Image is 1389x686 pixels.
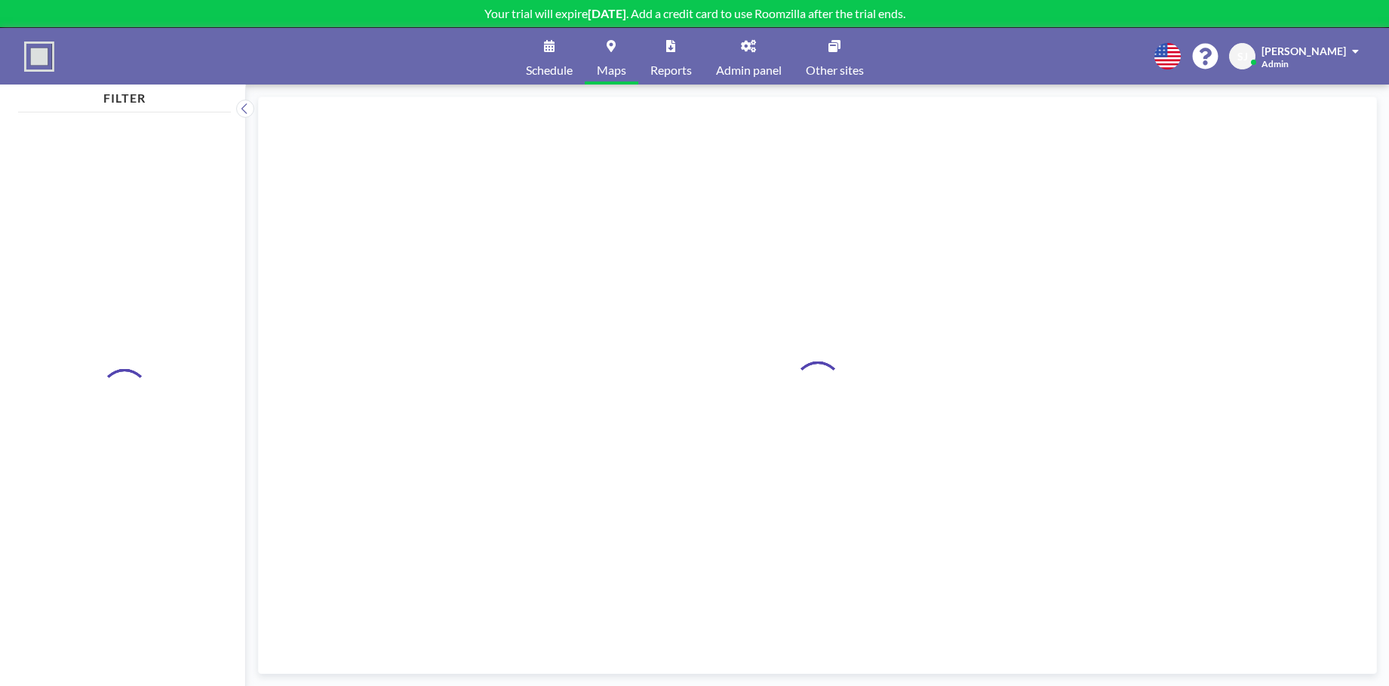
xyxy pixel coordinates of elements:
[585,28,638,85] a: Maps
[526,64,573,76] span: Schedule
[806,64,864,76] span: Other sites
[18,85,231,106] h4: FILTER
[1261,45,1346,57] span: [PERSON_NAME]
[650,64,692,76] span: Reports
[1237,50,1248,63] span: SJ
[24,42,54,72] img: organization-logo
[597,64,626,76] span: Maps
[704,28,794,85] a: Admin panel
[1261,58,1289,69] span: Admin
[716,64,782,76] span: Admin panel
[794,28,876,85] a: Other sites
[638,28,704,85] a: Reports
[588,6,626,20] b: [DATE]
[514,28,585,85] a: Schedule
